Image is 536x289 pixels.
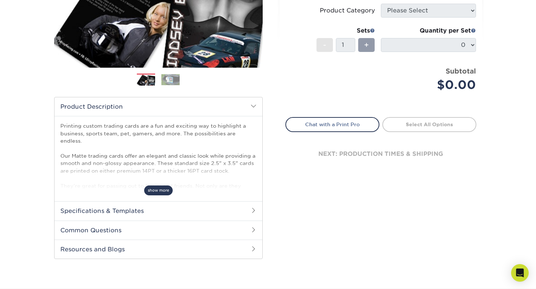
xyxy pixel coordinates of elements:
[55,240,262,259] h2: Resources and Blogs
[386,76,476,94] div: $0.00
[137,74,155,87] img: Trading Cards 01
[55,221,262,240] h2: Common Questions
[323,40,326,50] span: -
[316,26,375,35] div: Sets
[60,122,256,219] p: Printing custom trading cards are a fun and exciting way to highlight a business, sports team, pe...
[446,67,476,75] strong: Subtotal
[55,201,262,220] h2: Specifications & Templates
[381,26,476,35] div: Quantity per Set
[144,185,173,195] span: show more
[511,264,529,282] div: Open Intercom Messenger
[382,117,476,132] a: Select All Options
[285,117,379,132] a: Chat with a Print Pro
[364,40,369,50] span: +
[161,74,180,85] img: Trading Cards 02
[320,6,375,15] div: Product Category
[285,132,476,176] div: next: production times & shipping
[55,97,262,116] h2: Product Description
